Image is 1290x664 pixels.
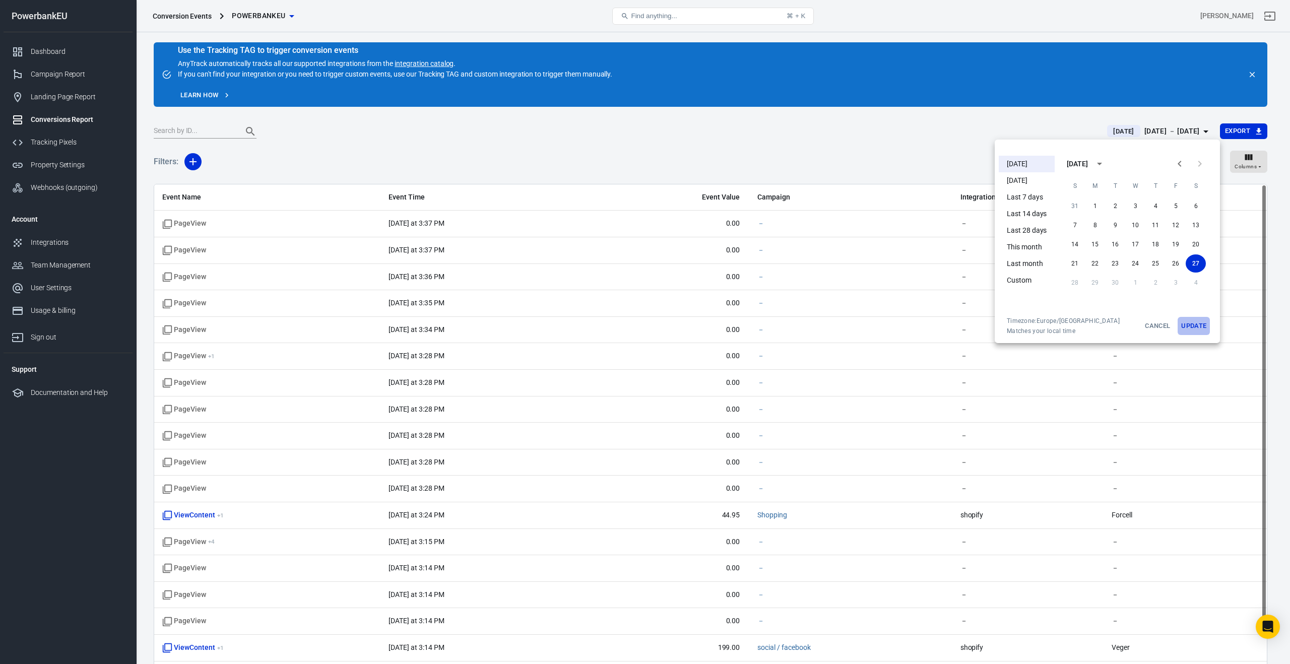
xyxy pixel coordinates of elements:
[1085,216,1105,234] button: 8
[1085,197,1105,215] button: 1
[1105,254,1125,273] button: 23
[1166,254,1186,273] button: 26
[1186,197,1206,215] button: 6
[1065,254,1085,273] button: 21
[1085,254,1105,273] button: 22
[1167,176,1185,196] span: Friday
[1065,235,1085,253] button: 14
[1145,197,1166,215] button: 4
[1125,197,1145,215] button: 3
[1186,216,1206,234] button: 13
[1166,216,1186,234] button: 12
[1178,317,1210,335] button: Update
[1125,216,1145,234] button: 10
[1186,235,1206,253] button: 20
[1066,176,1084,196] span: Sunday
[1170,154,1190,174] button: Previous month
[999,172,1055,189] li: [DATE]
[999,255,1055,272] li: Last month
[1141,317,1174,335] button: Cancel
[999,222,1055,239] li: Last 28 days
[1145,235,1166,253] button: 18
[1105,235,1125,253] button: 16
[1065,216,1085,234] button: 7
[1126,176,1144,196] span: Wednesday
[1186,254,1206,273] button: 27
[1125,254,1145,273] button: 24
[1086,176,1104,196] span: Monday
[1065,197,1085,215] button: 31
[1145,254,1166,273] button: 25
[1105,197,1125,215] button: 2
[999,156,1055,172] li: [DATE]
[1166,197,1186,215] button: 5
[1146,176,1165,196] span: Thursday
[999,189,1055,206] li: Last 7 days
[1256,615,1280,639] div: Open Intercom Messenger
[1187,176,1205,196] span: Saturday
[1067,159,1088,169] div: [DATE]
[999,206,1055,222] li: Last 14 days
[1125,235,1145,253] button: 17
[1085,235,1105,253] button: 15
[999,272,1055,289] li: Custom
[1007,327,1120,335] span: Matches your local time
[1105,216,1125,234] button: 9
[999,239,1055,255] li: This month
[1091,155,1108,172] button: calendar view is open, switch to year view
[1007,317,1120,325] div: Timezone: Europe/[GEOGRAPHIC_DATA]
[1145,216,1166,234] button: 11
[1166,235,1186,253] button: 19
[1106,176,1124,196] span: Tuesday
